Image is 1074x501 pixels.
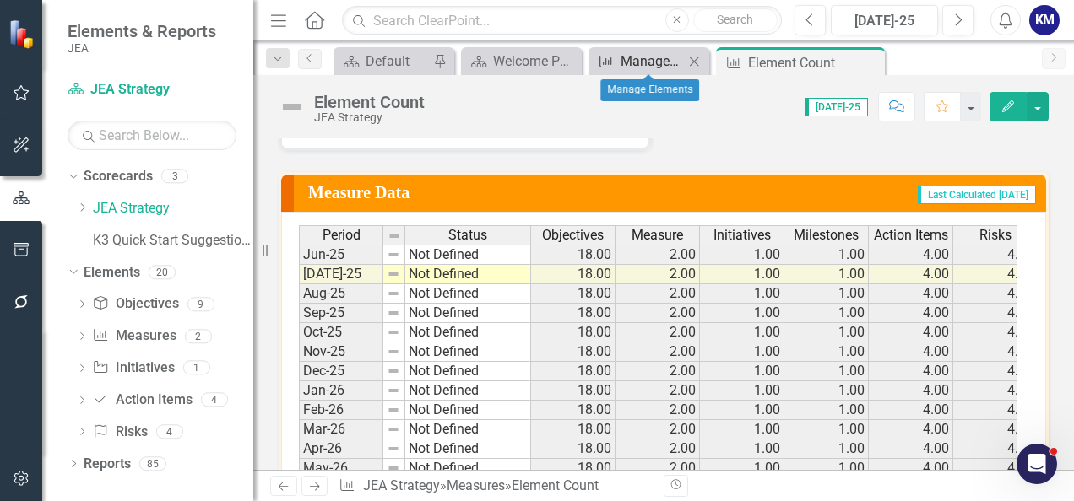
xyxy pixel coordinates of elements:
[700,304,784,323] td: 1.00
[953,401,1038,420] td: 4.00
[299,323,383,342] td: Oct-25
[616,439,700,459] td: 2.00
[953,245,1038,265] td: 4.00
[187,297,214,311] div: 9
[621,51,684,72] div: Manage Elements
[979,228,1012,243] span: Risks
[869,401,953,420] td: 4.00
[542,228,604,243] span: Objectives
[700,459,784,478] td: 1.00
[531,362,616,381] td: 18.00
[784,245,869,265] td: 1.00
[531,265,616,284] td: 18.00
[531,381,616,401] td: 18.00
[93,199,253,218] a: JEA Strategy
[8,19,38,49] img: ClearPoint Strategy
[784,284,869,304] td: 1.00
[953,304,1038,323] td: 4.00
[784,381,869,401] td: 1.00
[531,459,616,478] td: 18.00
[366,51,429,72] div: Default
[387,403,400,417] img: 8DAGhfEEPCf229AAAAAElFTkSuQmCC
[299,381,383,401] td: Jan-26
[405,304,531,323] td: Not Defined
[299,304,383,323] td: Sep-25
[387,248,400,261] img: 8DAGhfEEPCf229AAAAAElFTkSuQmCC
[531,420,616,439] td: 18.00
[794,228,859,243] span: Milestones
[869,362,953,381] td: 4.00
[616,245,700,265] td: 2.00
[387,326,400,339] img: 8DAGhfEEPCf229AAAAAElFTkSuQmCC
[616,304,700,323] td: 2.00
[531,323,616,342] td: 18.00
[183,361,210,375] div: 1
[387,461,400,475] img: 8DAGhfEEPCf229AAAAAElFTkSuQmCC
[92,294,178,314] a: Objectives
[713,228,771,243] span: Initiatives
[387,364,400,378] img: 8DAGhfEEPCf229AAAAAElFTkSuQmCC
[405,439,531,459] td: Not Defined
[92,358,174,378] a: Initiatives
[953,459,1038,478] td: 4.00
[405,362,531,381] td: Not Defined
[953,439,1038,459] td: 4.00
[299,284,383,304] td: Aug-25
[693,8,778,32] button: Search
[531,284,616,304] td: 18.00
[953,420,1038,439] td: 4.00
[68,21,216,41] span: Elements & Reports
[869,304,953,323] td: 4.00
[918,186,1036,204] span: Last Calculated [DATE]
[531,342,616,362] td: 18.00
[387,423,400,436] img: 8DAGhfEEPCf229AAAAAElFTkSuQmCC
[299,459,383,478] td: May-26
[700,381,784,401] td: 1.00
[1017,444,1057,484] iframe: Intercom live chat
[338,51,429,72] a: Default
[869,265,953,284] td: 4.00
[616,420,700,439] td: 2.00
[387,287,400,300] img: 8DAGhfEEPCf229AAAAAElFTkSuQmCC
[139,456,166,471] div: 85
[93,231,253,250] a: K3 Quick Start Suggestions
[869,342,953,362] td: 4.00
[299,439,383,459] td: Apr-26
[387,306,400,320] img: 8DAGhfEEPCf229AAAAAElFTkSuQmCC
[387,267,400,281] img: 8DAGhfEEPCf229AAAAAElFTkSuQmCC
[405,245,531,265] td: Not Defined
[405,459,531,478] td: Not Defined
[616,459,700,478] td: 2.00
[748,52,881,73] div: Element Count
[92,423,147,442] a: Risks
[717,13,753,26] span: Search
[185,329,212,343] div: 2
[465,51,578,72] a: Welcome Page
[700,401,784,420] td: 1.00
[616,401,700,420] td: 2.00
[448,228,487,243] span: Status
[953,284,1038,304] td: 4.00
[405,323,531,342] td: Not Defined
[447,477,505,493] a: Measures
[869,284,953,304] td: 4.00
[339,477,651,496] div: » »
[593,51,684,72] a: Manage Elements
[869,381,953,401] td: 4.00
[308,183,643,202] h3: Measure Data
[156,424,183,439] div: 4
[299,420,383,439] td: Mar-26
[84,455,131,474] a: Reports
[784,342,869,362] td: 1.00
[299,401,383,420] td: Feb-26
[700,284,784,304] td: 1.00
[405,381,531,401] td: Not Defined
[1029,5,1060,35] button: KM
[784,459,869,478] td: 1.00
[953,265,1038,284] td: 4.00
[874,228,948,243] span: Action Items
[299,362,383,381] td: Dec-25
[700,420,784,439] td: 1.00
[700,265,784,284] td: 1.00
[387,384,400,397] img: 8DAGhfEEPCf229AAAAAElFTkSuQmCC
